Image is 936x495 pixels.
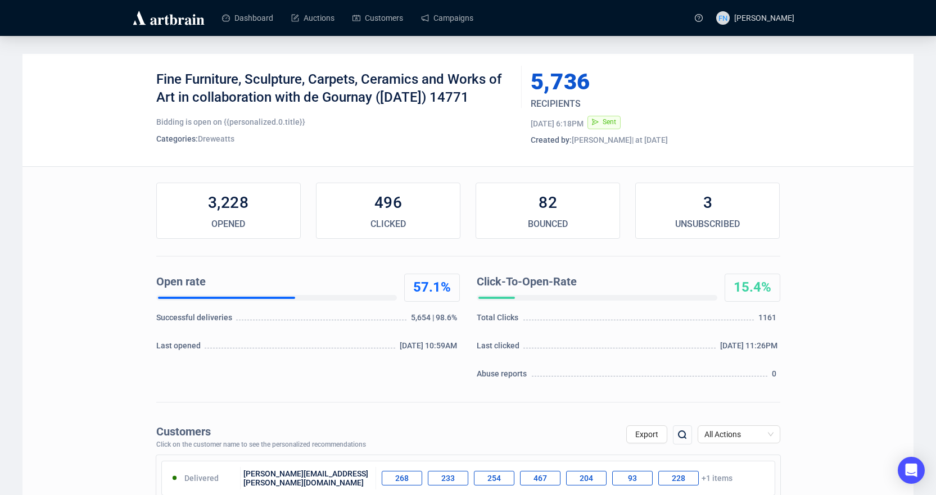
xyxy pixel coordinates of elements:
div: 5,736 [531,71,727,93]
span: Sent [603,118,616,126]
div: BOUNCED [476,217,620,231]
div: 228 [658,471,699,485]
div: 15.4% [725,279,780,297]
div: UNSUBSCRIBED [636,217,779,231]
div: Abuse reports [477,368,530,385]
div: 5,654 | 98.6% [411,312,459,329]
div: 82 [476,192,620,214]
div: Click-To-Open-Rate [477,274,713,290]
div: 1161 [758,312,780,329]
div: 254 [474,471,514,485]
div: 268 [382,471,422,485]
div: 496 [316,192,460,214]
div: Open Intercom Messenger [898,457,925,484]
div: Dreweatts [156,133,513,144]
div: 233 [428,471,468,485]
div: [DATE] 6:18PM [531,118,584,129]
div: OPENED [157,217,300,231]
div: Last opened [156,340,204,357]
span: question-circle [695,14,703,22]
div: [PERSON_NAME] | at [DATE] [531,134,780,146]
div: Click on the customer name to see the personalized recommendations [156,441,366,449]
div: Customers [156,425,366,438]
div: 0 [772,368,780,385]
span: FN [718,12,727,24]
span: Export [635,430,658,439]
div: 467 [520,471,560,485]
a: Customers [352,3,403,33]
button: Export [626,425,667,443]
div: Successful deliveries [156,312,234,329]
a: Campaigns [421,3,473,33]
img: search.png [676,428,689,442]
img: logo [131,9,206,27]
div: [PERSON_NAME][EMAIL_ADDRESS][PERSON_NAME][DOMAIN_NAME] [241,467,376,489]
div: Bidding is open on {{personalized.0.title}} [156,116,513,128]
div: [DATE] 11:26PM [720,340,780,357]
div: 3,228 [157,192,300,214]
div: RECIPIENTS [531,97,738,111]
div: Fine Furniture, Sculpture, Carpets, Ceramics and Works of Art in collaboration with de Gournay ([... [156,71,513,105]
div: Open rate [156,274,392,290]
span: Categories: [156,134,198,143]
span: Created by: [531,135,572,144]
div: [DATE] 10:59AM [400,340,460,357]
div: 3 [636,192,779,214]
div: 57.1% [405,279,459,297]
div: CLICKED [316,217,460,231]
div: 204 [566,471,607,485]
div: 93 [612,471,653,485]
div: Last clicked [477,340,522,357]
span: [PERSON_NAME] [734,13,794,22]
span: send [592,119,599,125]
div: Delivered [162,467,241,489]
a: Dashboard [222,3,273,33]
a: Auctions [291,3,334,33]
div: Total Clicks [477,312,522,329]
span: All Actions [704,426,774,443]
div: +1 items [376,467,775,489]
